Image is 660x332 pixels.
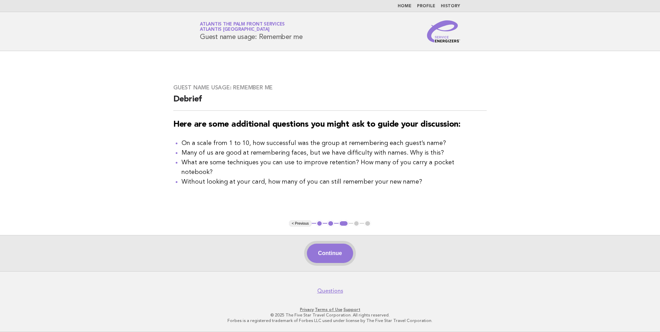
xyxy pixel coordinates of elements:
[200,28,270,32] span: Atlantis [GEOGRAPHIC_DATA]
[441,4,460,8] a: History
[182,138,487,148] li: On a scale from 1 to 10, how successful was the group at remembering each guest’s name?
[119,318,541,323] p: Forbes is a registered trademark of Forbes LLC used under license by The Five Star Travel Corpora...
[398,4,411,8] a: Home
[182,177,487,187] li: Without looking at your card, how many of you can still remember your new name?
[173,84,487,91] h3: Guest name usage: Remember me
[200,22,285,32] a: Atlantis The Palm Front ServicesAtlantis [GEOGRAPHIC_DATA]
[200,22,303,40] h1: Guest name usage: Remember me
[300,307,314,312] a: Privacy
[289,220,311,227] button: < Previous
[182,148,487,158] li: Many of us are good at remembering faces, but we have difficulty with names. Why is this?
[307,244,353,263] button: Continue
[173,120,460,129] strong: Here are some additional questions you might ask to guide your discussion:
[119,312,541,318] p: © 2025 The Five Star Travel Corporation. All rights reserved.
[119,307,541,312] p: · ·
[316,220,323,227] button: 1
[427,20,460,42] img: Service Energizers
[317,287,343,294] a: Questions
[343,307,360,312] a: Support
[182,158,487,177] li: What are some techniques you can use to improve retention? How many of you carry a pocket notebook?
[173,94,487,111] h2: Debrief
[327,220,334,227] button: 2
[339,220,349,227] button: 3
[417,4,435,8] a: Profile
[315,307,342,312] a: Terms of Use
